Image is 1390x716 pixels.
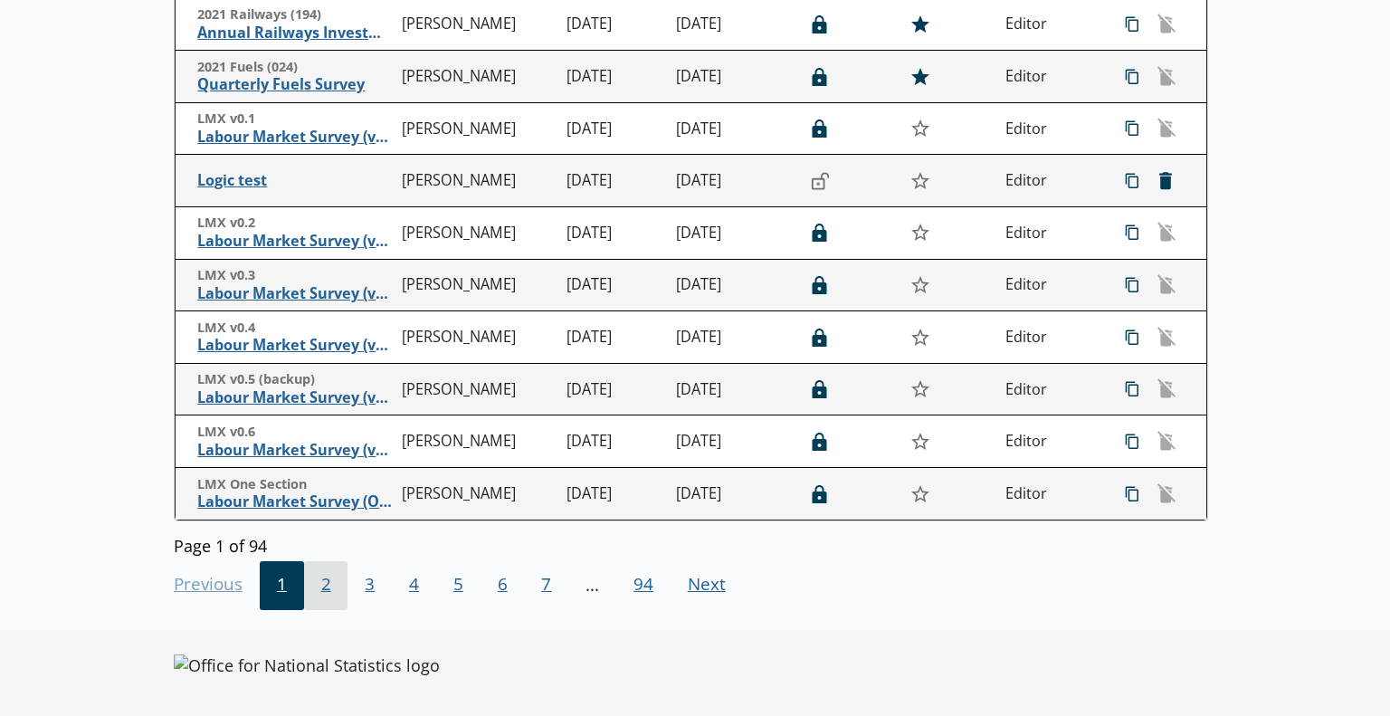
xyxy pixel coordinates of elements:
[671,561,743,610] button: Next
[900,7,939,42] button: Star
[802,217,838,248] button: Lock
[900,59,939,93] button: Star
[669,155,789,207] td: [DATE]
[669,51,789,103] td: [DATE]
[197,232,394,251] span: Labour Market Survey (v0.2)
[197,171,394,190] span: Logic test
[616,561,671,610] button: 94
[197,128,394,147] span: Labour Market Survey (v0.1)
[559,468,669,520] td: [DATE]
[395,207,559,260] td: [PERSON_NAME]
[197,492,394,511] span: Labour Market Survey (One Section)
[197,336,394,355] span: Labour Market Survey (v0.4)
[998,311,1108,364] td: Editor
[900,268,939,302] button: Star
[900,372,939,406] button: Star
[197,476,394,493] span: LMX One Section
[559,259,669,311] td: [DATE]
[998,468,1108,520] td: Editor
[197,388,394,407] span: Labour Market Survey (v0.5)
[197,441,394,460] span: Labour Market Survey (v0.6)
[802,479,838,510] button: Lock
[395,259,559,311] td: [PERSON_NAME]
[197,6,394,24] span: 2021 Railways (194)
[802,321,838,352] button: Lock
[669,311,789,364] td: [DATE]
[802,426,838,457] button: Lock
[802,113,838,144] button: Lock
[197,24,394,43] span: Annual Railways Investment Survey
[197,284,394,303] span: Labour Market Survey (v0.3)
[347,561,392,610] button: 3
[802,62,838,92] button: Lock
[998,51,1108,103] td: Editor
[395,311,559,364] td: [PERSON_NAME]
[559,102,669,155] td: [DATE]
[260,561,304,610] button: 1
[197,320,394,337] span: LMX v0.4
[669,468,789,520] td: [DATE]
[900,164,939,198] button: Star
[998,415,1108,468] td: Editor
[197,59,394,76] span: 2021 Fuels (024)
[568,561,616,610] li: ...
[802,9,838,40] button: Lock
[998,259,1108,311] td: Editor
[395,155,559,207] td: [PERSON_NAME]
[559,363,669,415] td: [DATE]
[481,561,525,610] button: 6
[802,374,838,405] button: Lock
[559,311,669,364] td: [DATE]
[395,102,559,155] td: [PERSON_NAME]
[802,166,838,196] button: Lock
[669,363,789,415] td: [DATE]
[197,371,394,388] span: LMX v0.5 (backup)
[900,320,939,354] button: Star
[395,363,559,415] td: [PERSON_NAME]
[998,155,1108,207] td: Editor
[998,363,1108,415] td: Editor
[559,155,669,207] td: [DATE]
[525,561,569,610] button: 7
[669,207,789,260] td: [DATE]
[669,415,789,468] td: [DATE]
[436,561,481,610] button: 5
[197,424,394,441] span: LMX v0.6
[802,270,838,301] button: Lock
[304,561,348,610] button: 2
[669,259,789,311] td: [DATE]
[559,415,669,468] td: [DATE]
[998,207,1108,260] td: Editor
[900,111,939,146] button: Star
[900,215,939,250] button: Star
[197,75,394,94] span: Quarterly Fuels Survey
[395,51,559,103] td: [PERSON_NAME]
[900,425,939,459] button: Star
[392,561,436,610] button: 4
[669,102,789,155] td: [DATE]
[900,476,939,511] button: Star
[197,267,394,284] span: LMX v0.3
[559,51,669,103] td: [DATE]
[395,468,559,520] td: [PERSON_NAME]
[174,530,1208,556] div: Page 1 of 94
[197,215,394,232] span: LMX v0.2
[197,110,394,128] span: LMX v0.1
[998,102,1108,155] td: Editor
[395,415,559,468] td: [PERSON_NAME]
[559,207,669,260] td: [DATE]
[174,654,440,676] img: Office for National Statistics logo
